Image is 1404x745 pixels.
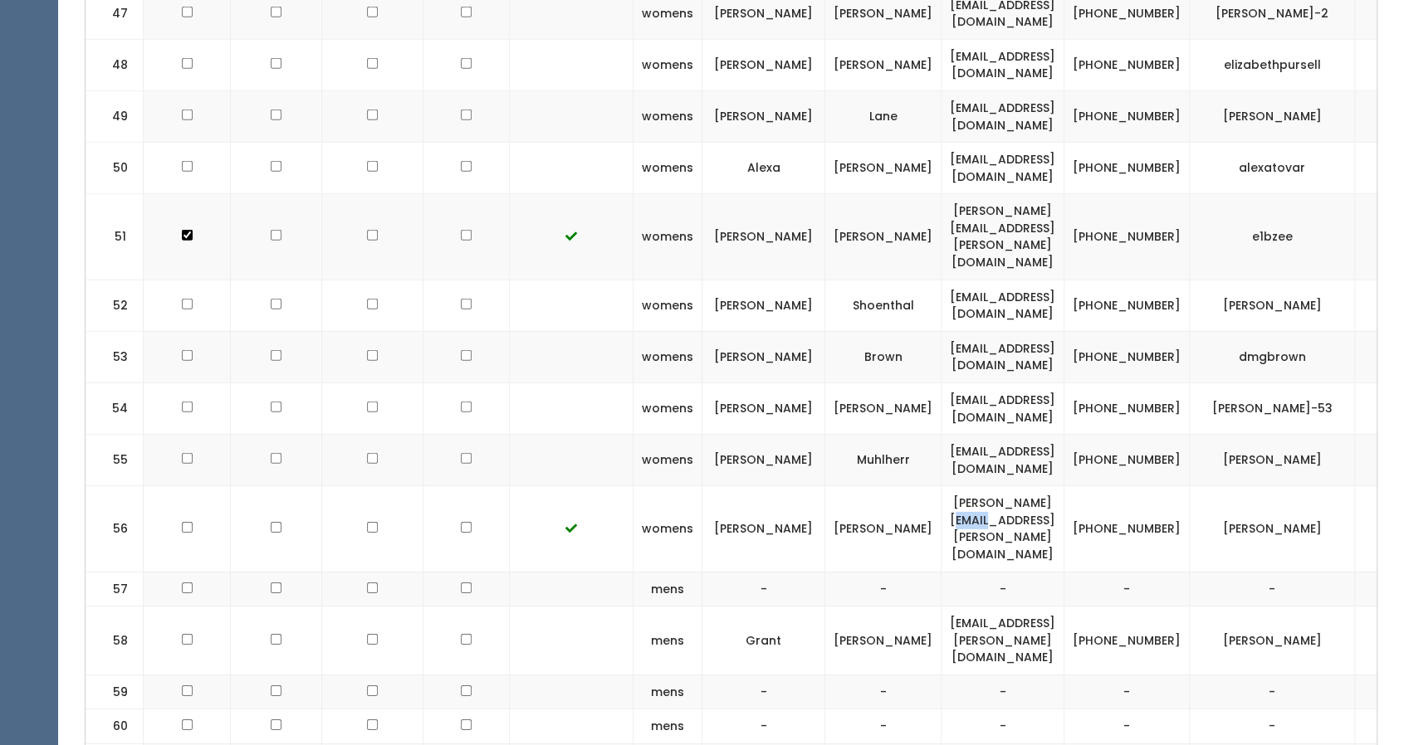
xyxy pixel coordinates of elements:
td: dmgbrown [1190,331,1355,382]
td: [PHONE_NUMBER] [1064,486,1190,572]
td: [PERSON_NAME] [702,91,825,143]
td: Muhlherr [825,435,942,486]
td: [PERSON_NAME] [825,486,942,572]
td: - [1064,572,1190,606]
td: 58 [86,606,144,675]
td: womens [634,382,702,434]
td: [PHONE_NUMBER] [1064,435,1190,486]
td: - [1190,572,1355,606]
td: Brown [825,331,942,382]
td: [PHONE_NUMBER] [1064,39,1190,90]
td: womens [634,331,702,382]
td: - [1064,674,1190,709]
td: mens [634,606,702,675]
td: - [942,709,1064,744]
td: - [1064,709,1190,744]
td: alexatovar [1190,143,1355,194]
td: [PERSON_NAME] [702,39,825,90]
td: [PERSON_NAME] [1190,435,1355,486]
td: - [942,674,1064,709]
td: [PERSON_NAME] [702,194,825,280]
td: 52 [86,280,144,331]
td: [PERSON_NAME] [1190,280,1355,331]
td: [PHONE_NUMBER] [1064,280,1190,331]
td: 54 [86,382,144,434]
td: Grant [702,606,825,675]
td: - [825,674,942,709]
td: 59 [86,674,144,709]
td: [EMAIL_ADDRESS][DOMAIN_NAME] [942,435,1064,486]
td: [PHONE_NUMBER] [1064,91,1190,143]
td: [PERSON_NAME]-53 [1190,382,1355,434]
td: - [702,572,825,606]
td: [PHONE_NUMBER] [1064,143,1190,194]
td: womens [634,435,702,486]
td: [EMAIL_ADDRESS][DOMAIN_NAME] [942,280,1064,331]
td: womens [634,486,702,572]
td: 53 [86,331,144,382]
td: [EMAIL_ADDRESS][DOMAIN_NAME] [942,382,1064,434]
td: - [702,709,825,744]
td: Alexa [702,143,825,194]
td: womens [634,39,702,90]
td: mens [634,709,702,744]
td: [PHONE_NUMBER] [1064,382,1190,434]
td: [PERSON_NAME] [825,606,942,675]
td: [PERSON_NAME][EMAIL_ADDRESS][PERSON_NAME][DOMAIN_NAME] [942,486,1064,572]
td: [PERSON_NAME] [702,280,825,331]
td: [PERSON_NAME] [825,143,942,194]
td: 48 [86,39,144,90]
td: [EMAIL_ADDRESS][DOMAIN_NAME] [942,39,1064,90]
td: 51 [86,194,144,280]
td: [PERSON_NAME] [1190,486,1355,572]
td: [PERSON_NAME] [702,486,825,572]
td: 60 [86,709,144,744]
td: 57 [86,572,144,606]
td: [PERSON_NAME] [825,194,942,280]
td: [PERSON_NAME] [702,331,825,382]
td: womens [634,194,702,280]
td: [EMAIL_ADDRESS][DOMAIN_NAME] [942,91,1064,143]
td: [EMAIL_ADDRESS][DOMAIN_NAME] [942,331,1064,382]
td: [PERSON_NAME][EMAIL_ADDRESS][PERSON_NAME][DOMAIN_NAME] [942,194,1064,280]
td: - [1190,709,1355,744]
td: 49 [86,91,144,143]
td: elizabethpursell [1190,39,1355,90]
td: e1bzee [1190,194,1355,280]
td: - [825,572,942,606]
td: - [1190,674,1355,709]
td: [PERSON_NAME] [702,435,825,486]
td: [EMAIL_ADDRESS][DOMAIN_NAME] [942,143,1064,194]
td: Shoenthal [825,280,942,331]
td: - [942,572,1064,606]
td: - [825,709,942,744]
td: mens [634,572,702,606]
td: womens [634,91,702,143]
td: [PERSON_NAME] [1190,606,1355,675]
td: womens [634,280,702,331]
td: [EMAIL_ADDRESS][PERSON_NAME][DOMAIN_NAME] [942,606,1064,675]
td: womens [634,143,702,194]
td: [PERSON_NAME] [1190,91,1355,143]
td: [PERSON_NAME] [702,382,825,434]
td: 50 [86,143,144,194]
td: 56 [86,486,144,572]
td: - [702,674,825,709]
td: Lane [825,91,942,143]
td: mens [634,674,702,709]
td: [PHONE_NUMBER] [1064,194,1190,280]
td: [PERSON_NAME] [825,39,942,90]
td: [PERSON_NAME] [825,382,942,434]
td: 55 [86,435,144,486]
td: [PHONE_NUMBER] [1064,331,1190,382]
td: [PHONE_NUMBER] [1064,606,1190,675]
